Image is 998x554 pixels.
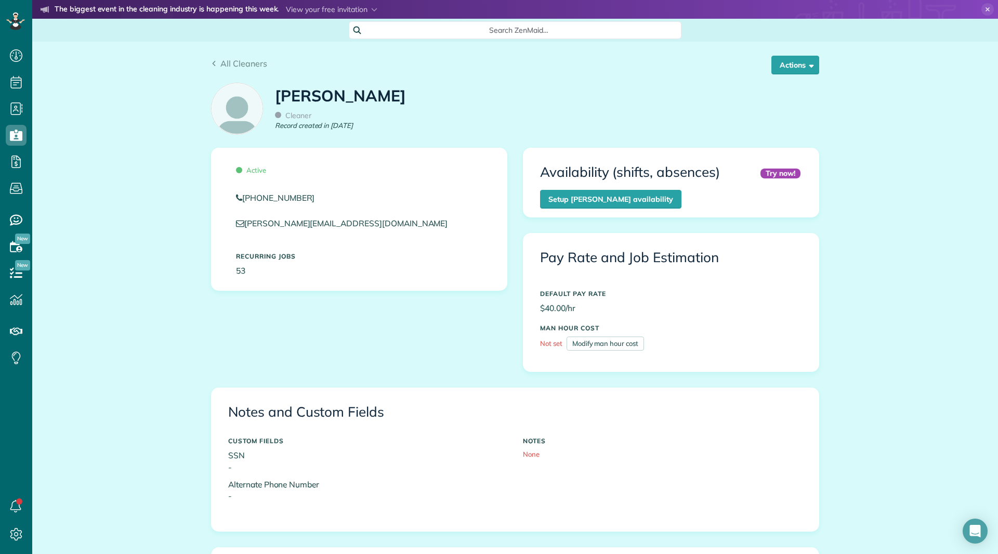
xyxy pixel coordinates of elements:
[540,165,720,180] h3: Availability (shifts, absences)
[236,166,266,174] span: Active
[212,83,262,134] img: employee_icon-c2f8239691d896a72cdd9dc41cfb7b06f9d69bdd837a2ad469be8ff06ab05b5f.png
[15,234,30,244] span: New
[540,250,802,265] h3: Pay Rate and Job Estimation
[540,302,802,314] p: $40.00/hr
[15,260,30,270] span: New
[523,437,802,444] h5: NOTES
[523,450,540,458] span: None
[760,169,800,178] div: Try now!
[220,58,267,69] span: All Cleaners
[275,121,353,131] em: Record created in [DATE]
[236,253,482,260] h5: Recurring Jobs
[228,437,507,444] h5: CUSTOM FIELDS
[228,449,507,473] p: SSN -
[540,290,802,297] h5: DEFAULT PAY RATE
[228,405,802,420] h3: Notes and Custom Fields
[236,265,482,277] p: 53
[55,4,279,16] strong: The biggest event in the cleaning industry is happening this week.
[771,56,819,74] button: Actions
[540,325,802,331] h5: MAN HOUR COST
[275,111,311,120] span: Cleaner
[211,57,267,70] a: All Cleaners
[963,519,988,544] div: Open Intercom Messenger
[236,218,457,228] a: [PERSON_NAME][EMAIL_ADDRESS][DOMAIN_NAME]
[540,339,562,347] span: Not set
[236,192,482,204] a: [PHONE_NUMBER]
[540,190,681,209] a: Setup [PERSON_NAME] availability
[567,337,644,351] a: Modify man hour cost
[275,87,406,105] h1: [PERSON_NAME]
[228,479,507,503] p: Alternate Phone Number -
